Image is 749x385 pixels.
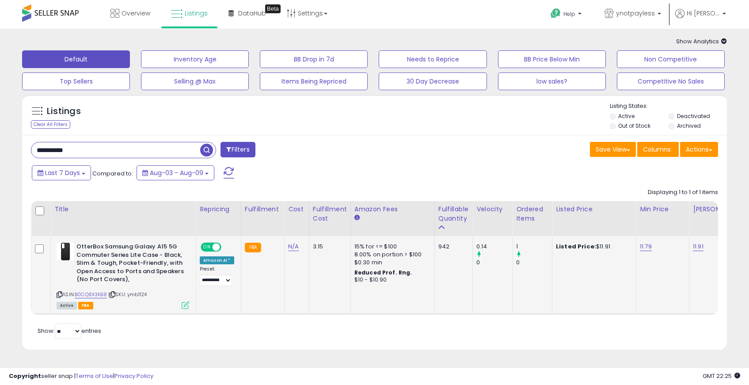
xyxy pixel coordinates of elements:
[556,205,632,214] div: Listed Price
[354,269,412,276] b: Reduced Prof. Rng.
[202,244,213,251] span: ON
[185,9,208,18] span: Listings
[57,302,77,309] span: All listings currently available for purchase on Amazon
[648,188,718,197] div: Displaying 1 to 1 of 1 items
[703,372,740,380] span: 2025-08-17 22:25 GMT
[693,242,703,251] a: 11.91
[354,243,428,251] div: 15% for <= $100
[476,259,512,267] div: 0
[76,372,113,380] a: Terms of Use
[498,72,606,90] button: low sales?
[114,372,153,380] a: Privacy Policy
[150,168,203,177] span: Aug-03 - Aug-09
[618,122,650,130] label: Out of Stock
[476,243,512,251] div: 0.14
[438,205,469,223] div: Fulfillable Quantity
[265,4,281,13] div: Tooltip anchor
[76,243,184,286] b: OtterBox Samsung Galaxy A15 5G Commuter Series Lite Case - Black, Slim & Tough, Pocket-Friendly, ...
[556,242,596,251] b: Listed Price:
[54,205,192,214] div: Title
[516,205,548,223] div: Ordered Items
[379,50,487,68] button: Needs to Reprice
[57,243,74,260] img: 21Gau-XFgdL._SL40_.jpg
[238,9,266,18] span: DataHub
[677,112,710,120] label: Deactivated
[693,205,745,214] div: [PERSON_NAME]
[92,169,133,178] span: Compared to:
[354,205,431,214] div: Amazon Fees
[313,205,347,223] div: Fulfillment Cost
[245,243,261,252] small: FBA
[47,105,81,118] h5: Listings
[675,9,726,29] a: Hi [PERSON_NAME]
[677,122,701,130] label: Archived
[516,259,552,267] div: 0
[643,145,671,154] span: Columns
[640,242,652,251] a: 11.79
[354,214,360,222] small: Amazon Fees.
[288,205,305,214] div: Cost
[141,50,249,68] button: Inventory Age
[544,1,590,29] a: Help
[75,291,107,298] a: B0CQ8X3KB8
[200,266,234,286] div: Preset:
[354,259,428,267] div: $0.30 min
[9,372,153,381] div: seller snap | |
[354,251,428,259] div: 8.00% on portion > $100
[640,205,685,214] div: Min Price
[245,205,281,214] div: Fulfillment
[617,50,725,68] button: Non Competitive
[610,102,727,111] p: Listing States:
[637,142,679,157] button: Columns
[45,168,80,177] span: Last 7 Days
[563,10,575,18] span: Help
[220,244,234,251] span: OFF
[313,243,344,251] div: 3.15
[200,205,237,214] div: Repricing
[260,72,368,90] button: Items Being Repriced
[260,50,368,68] button: BB Drop in 7d
[438,243,466,251] div: 942
[78,302,93,309] span: FBA
[108,291,147,298] span: | SKU: ymb1124
[31,120,70,129] div: Clear All Filters
[516,243,552,251] div: 1
[676,37,727,46] span: Show Analytics
[379,72,487,90] button: 30 Day Decrease
[200,256,234,264] div: Amazon AI *
[57,243,189,308] div: ASIN:
[22,72,130,90] button: Top Sellers
[617,72,725,90] button: Competitive No Sales
[122,9,150,18] span: Overview
[498,50,606,68] button: BB Price Below Min
[288,242,299,251] a: N/A
[221,142,255,157] button: Filters
[9,372,41,380] strong: Copyright
[687,9,720,18] span: Hi [PERSON_NAME]
[141,72,249,90] button: Selling @ Max
[590,142,636,157] button: Save View
[550,8,561,19] i: Get Help
[137,165,214,180] button: Aug-03 - Aug-09
[556,243,629,251] div: $11.91
[22,50,130,68] button: Default
[616,9,655,18] span: ynotpayless
[618,112,635,120] label: Active
[32,165,91,180] button: Last 7 Days
[38,327,101,335] span: Show: entries
[680,142,718,157] button: Actions
[476,205,509,214] div: Velocity
[354,276,428,284] div: $10 - $10.90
